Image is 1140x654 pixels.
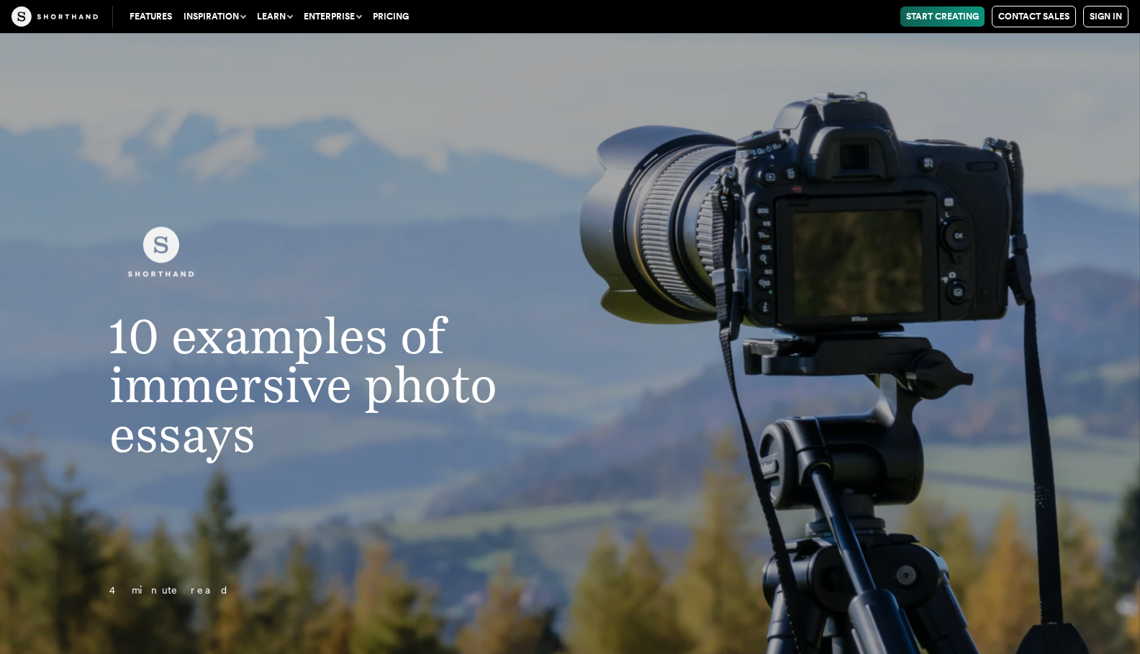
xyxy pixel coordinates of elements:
[178,6,251,27] button: Inspiration
[81,582,651,599] p: 4 minute read
[1083,6,1128,27] a: Sign in
[992,6,1076,27] a: Contact Sales
[12,6,98,27] img: The Craft
[298,6,367,27] button: Enterprise
[367,6,415,27] a: Pricing
[251,6,298,27] button: Learn
[900,6,985,27] a: Start Creating
[81,311,651,458] h1: 10 examples of immersive photo essays
[124,6,178,27] a: Features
